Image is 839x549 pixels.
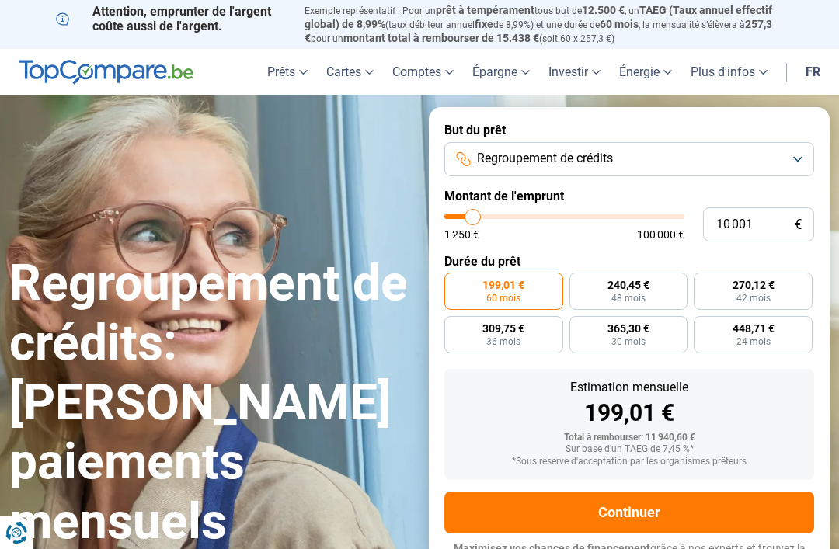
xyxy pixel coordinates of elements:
[343,32,539,44] span: montant total à rembourser de 15.438 €
[444,229,479,240] span: 1 250 €
[457,457,802,467] div: *Sous réserve d'acceptation par les organismes prêteurs
[610,49,681,95] a: Énergie
[681,49,777,95] a: Plus d'infos
[733,280,775,290] span: 270,12 €
[733,323,775,334] span: 448,71 €
[444,189,814,203] label: Montant de l'emprunt
[457,401,802,425] div: 199,01 €
[736,337,771,346] span: 24 mois
[457,433,802,443] div: Total à rembourser: 11 940,60 €
[383,49,463,95] a: Comptes
[463,49,539,95] a: Épargne
[736,294,771,303] span: 42 mois
[444,492,814,533] button: Continuer
[444,123,814,137] label: But du prêt
[444,254,814,269] label: Durée du prêt
[795,218,802,231] span: €
[305,4,772,30] span: TAEG (Taux annuel effectif global) de 8,99%
[796,49,830,95] a: fr
[475,18,493,30] span: fixe
[482,323,524,334] span: 309,75 €
[317,49,383,95] a: Cartes
[436,4,534,16] span: prêt à tempérament
[258,49,317,95] a: Prêts
[607,280,649,290] span: 240,45 €
[600,18,639,30] span: 60 mois
[637,229,684,240] span: 100 000 €
[457,381,802,394] div: Estimation mensuelle
[611,337,646,346] span: 30 mois
[486,337,520,346] span: 36 mois
[607,323,649,334] span: 365,30 €
[539,49,610,95] a: Investir
[444,142,814,176] button: Regroupement de crédits
[611,294,646,303] span: 48 mois
[486,294,520,303] span: 60 mois
[457,444,802,455] div: Sur base d'un TAEG de 7,45 %*
[19,60,193,85] img: TopCompare
[482,280,524,290] span: 199,01 €
[477,150,613,167] span: Regroupement de crédits
[305,18,772,44] span: 257,3 €
[56,4,286,33] p: Attention, emprunter de l'argent coûte aussi de l'argent.
[582,4,625,16] span: 12.500 €
[305,4,783,45] p: Exemple représentatif : Pour un tous but de , un (taux débiteur annuel de 8,99%) et une durée de ...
